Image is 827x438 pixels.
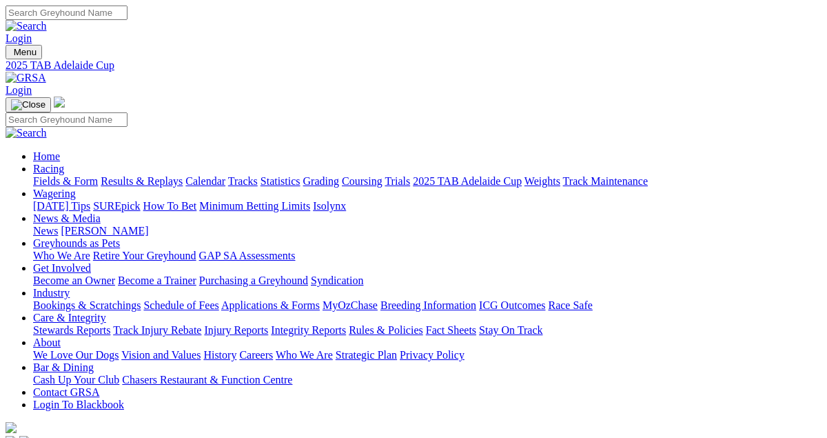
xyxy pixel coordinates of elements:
[380,299,476,311] a: Breeding Information
[33,175,821,188] div: Racing
[33,225,821,237] div: News & Media
[33,200,821,212] div: Wagering
[33,175,98,187] a: Fields & Form
[6,20,47,32] img: Search
[143,200,197,212] a: How To Bet
[33,399,124,410] a: Login To Blackbook
[33,374,119,386] a: Cash Up Your Club
[311,275,363,286] a: Syndication
[6,59,821,72] a: 2025 TAB Adelaide Cup
[33,299,141,311] a: Bookings & Scratchings
[204,324,268,336] a: Injury Reports
[6,112,127,127] input: Search
[33,324,821,337] div: Care & Integrity
[6,127,47,139] img: Search
[101,175,183,187] a: Results & Replays
[33,386,99,398] a: Contact GRSA
[6,422,17,433] img: logo-grsa-white.png
[93,200,140,212] a: SUREpick
[336,349,397,361] a: Strategic Plan
[122,374,292,386] a: Chasers Restaurant & Function Centre
[524,175,560,187] a: Weights
[221,299,320,311] a: Applications & Forms
[199,250,296,261] a: GAP SA Assessments
[6,32,32,44] a: Login
[54,97,65,108] img: logo-grsa-white.png
[276,349,333,361] a: Who We Are
[143,299,218,311] a: Schedule of Fees
[33,299,821,312] div: Industry
[400,349,464,361] a: Privacy Policy
[33,324,110,336] a: Stewards Reports
[426,324,476,336] a: Fact Sheets
[199,275,308,286] a: Purchasing a Greyhound
[33,312,106,323] a: Care & Integrity
[33,349,821,361] div: About
[323,299,378,311] a: MyOzChase
[33,337,61,348] a: About
[6,97,51,112] button: Toggle navigation
[33,287,70,299] a: Industry
[33,212,101,224] a: News & Media
[33,163,64,175] a: Racing
[413,175,522,187] a: 2025 TAB Adelaide Cup
[228,175,258,187] a: Tracks
[33,349,119,361] a: We Love Our Dogs
[203,349,236,361] a: History
[33,200,90,212] a: [DATE] Tips
[6,6,127,20] input: Search
[14,47,37,57] span: Menu
[479,299,545,311] a: ICG Outcomes
[33,250,90,261] a: Who We Are
[61,225,148,237] a: [PERSON_NAME]
[6,45,42,59] button: Toggle navigation
[93,250,196,261] a: Retire Your Greyhound
[33,237,120,249] a: Greyhounds as Pets
[303,175,339,187] a: Grading
[349,324,423,336] a: Rules & Policies
[479,324,542,336] a: Stay On Track
[6,84,32,96] a: Login
[271,324,346,336] a: Integrity Reports
[33,361,94,373] a: Bar & Dining
[33,250,821,262] div: Greyhounds as Pets
[113,324,201,336] a: Track Injury Rebate
[11,99,45,110] img: Close
[33,275,821,287] div: Get Involved
[33,188,76,199] a: Wagering
[185,175,225,187] a: Calendar
[385,175,410,187] a: Trials
[239,349,273,361] a: Careers
[33,275,115,286] a: Become an Owner
[33,262,91,274] a: Get Involved
[563,175,648,187] a: Track Maintenance
[118,275,196,286] a: Become a Trainer
[313,200,346,212] a: Isolynx
[33,374,821,386] div: Bar & Dining
[199,200,310,212] a: Minimum Betting Limits
[33,150,60,162] a: Home
[6,72,46,84] img: GRSA
[33,225,58,237] a: News
[261,175,300,187] a: Statistics
[548,299,592,311] a: Race Safe
[342,175,382,187] a: Coursing
[121,349,201,361] a: Vision and Values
